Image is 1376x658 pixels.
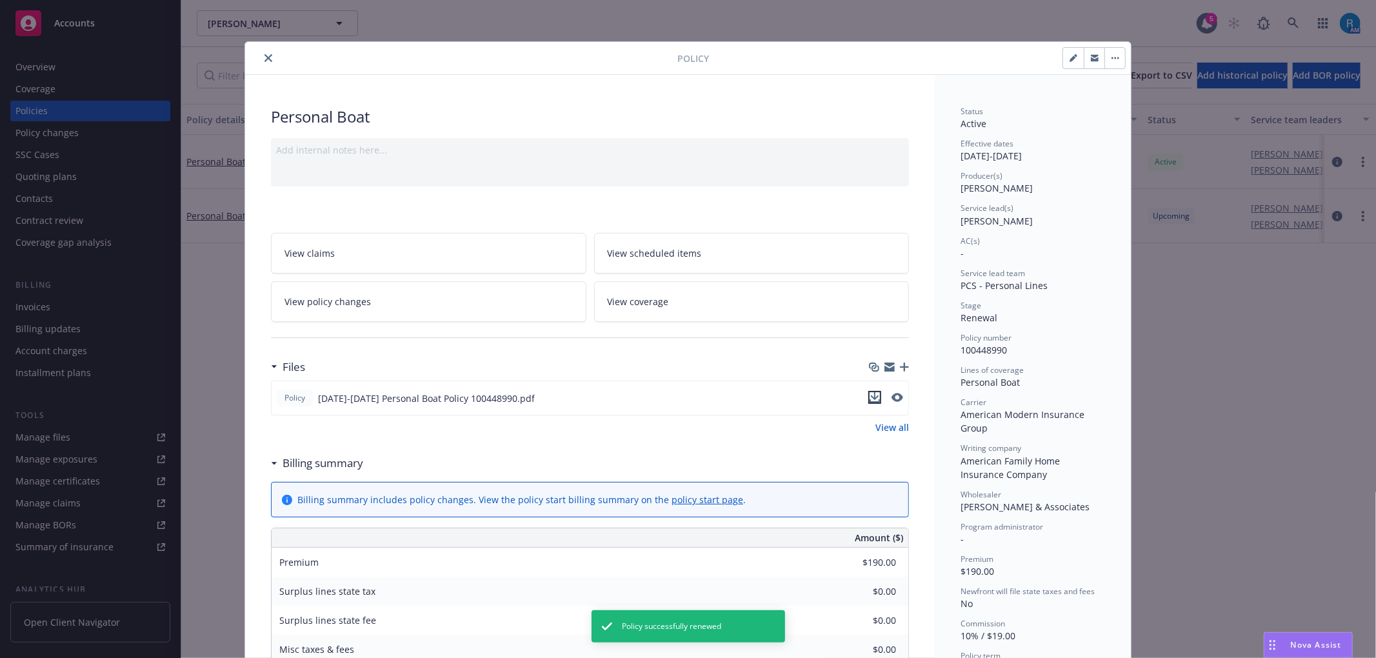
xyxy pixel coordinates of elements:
button: download file [868,391,881,404]
div: Files [271,359,305,375]
span: Carrier [961,397,986,408]
input: 0.00 [820,553,904,572]
span: View coverage [608,295,669,308]
span: Premium [279,556,319,568]
input: 0.00 [820,611,904,630]
span: Commission [961,618,1005,629]
span: Policy [677,52,709,65]
a: View all [875,421,909,434]
span: 10% / $19.00 [961,630,1015,642]
div: Add internal notes here... [276,143,904,157]
span: 100448990 [961,344,1007,356]
a: policy start page [672,494,743,506]
span: Newfront will file state taxes and fees [961,586,1095,597]
span: PCS - Personal Lines [961,279,1048,292]
button: close [261,50,276,66]
div: Personal Boat [271,106,909,128]
a: View coverage [594,281,910,322]
span: Status [961,106,983,117]
span: Stage [961,300,981,311]
div: Billing summary includes policy changes. View the policy start billing summary on the . [297,493,746,506]
button: Nova Assist [1264,632,1353,658]
span: Service lead(s) [961,203,1013,214]
span: No [961,597,973,610]
span: Misc taxes & fees [279,643,354,655]
a: View claims [271,233,586,274]
span: Premium [961,553,993,564]
button: download file [868,391,881,406]
span: Policy successfully renewed [623,621,722,632]
span: American Modern Insurance Group [961,408,1087,434]
span: $190.00 [961,565,994,577]
a: View policy changes [271,281,586,322]
div: Billing summary [271,455,363,472]
span: - [961,247,964,259]
span: [PERSON_NAME] & Associates [961,501,1090,513]
span: [PERSON_NAME] [961,182,1033,194]
button: preview file [892,391,903,406]
div: Drag to move [1264,633,1281,657]
span: Policy number [961,332,1012,343]
span: Wholesaler [961,489,1001,500]
a: View scheduled items [594,233,910,274]
span: Producer(s) [961,170,1002,181]
span: View scheduled items [608,246,702,260]
span: Active [961,117,986,130]
span: Writing company [961,443,1021,454]
span: Amount ($) [855,531,903,544]
span: Policy [282,392,308,404]
div: [DATE] - [DATE] [961,138,1105,163]
button: preview file [892,393,903,402]
span: View claims [284,246,335,260]
span: American Family Home Insurance Company [961,455,1062,481]
h3: Files [283,359,305,375]
span: Program administrator [961,521,1043,532]
span: Renewal [961,312,997,324]
span: Effective dates [961,138,1013,149]
span: Service lead team [961,268,1025,279]
span: [PERSON_NAME] [961,215,1033,227]
span: - [961,533,964,545]
span: Personal Boat [961,376,1020,388]
span: [DATE]-[DATE] Personal Boat Policy 100448990.pdf [318,392,535,405]
span: View policy changes [284,295,371,308]
input: 0.00 [820,582,904,601]
span: Lines of coverage [961,364,1024,375]
span: AC(s) [961,235,980,246]
h3: Billing summary [283,455,363,472]
span: Surplus lines state fee [279,614,376,626]
span: Surplus lines state tax [279,585,375,597]
span: Nova Assist [1291,639,1342,650]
